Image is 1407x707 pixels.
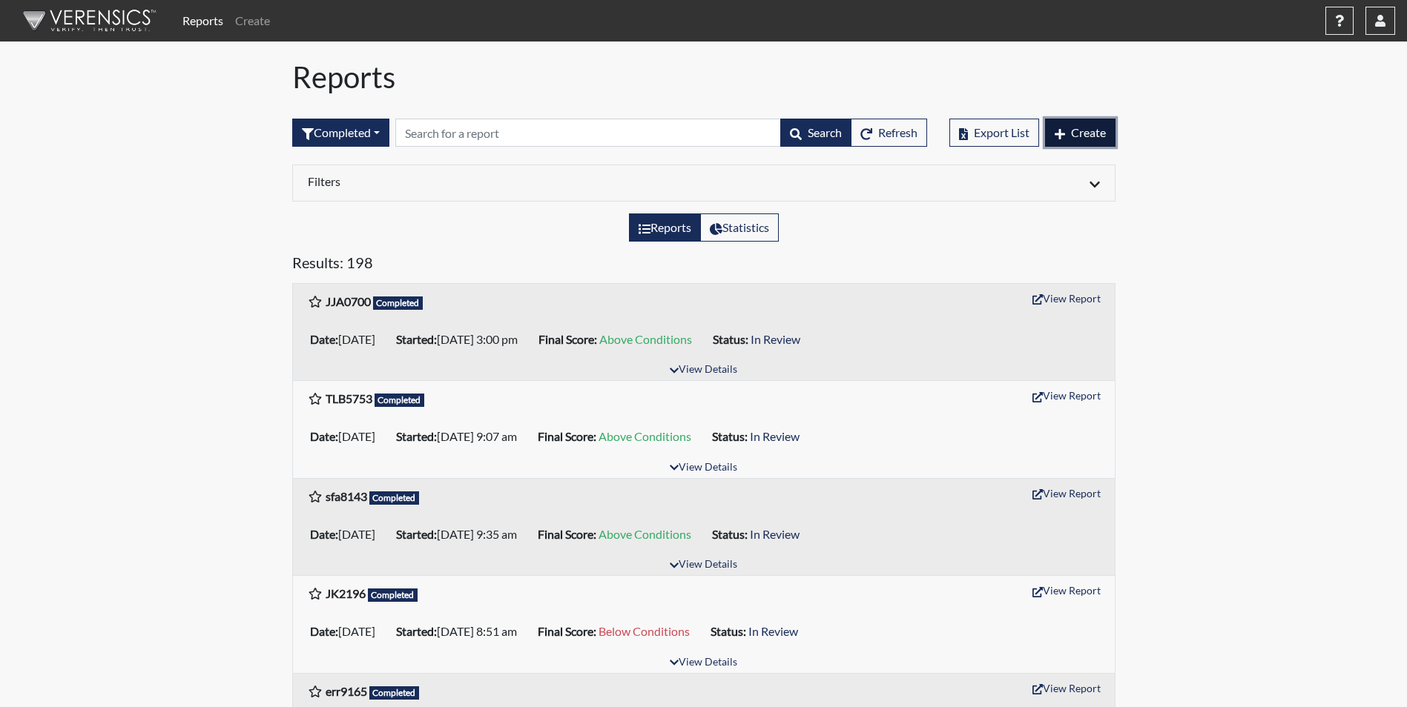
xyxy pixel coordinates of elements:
[310,332,338,346] b: Date:
[878,125,917,139] span: Refresh
[396,332,437,346] b: Started:
[308,174,693,188] h6: Filters
[750,527,800,541] span: In Review
[292,119,389,147] button: Completed
[390,328,533,351] li: [DATE] 3:00 pm
[297,174,1111,192] div: Click to expand/collapse filters
[326,489,367,503] b: sfa8143
[396,527,437,541] b: Started:
[326,391,372,405] b: TLB5753
[663,653,744,673] button: View Details
[1026,287,1107,310] button: View Report
[390,522,532,546] li: [DATE] 9:35 am
[369,686,420,700] span: Completed
[396,624,437,638] b: Started:
[1026,482,1107,505] button: View Report
[292,119,389,147] div: Filter by interview status
[304,522,390,546] li: [DATE]
[748,624,798,638] span: In Review
[663,458,744,478] button: View Details
[1045,119,1116,147] button: Create
[369,491,420,505] span: Completed
[599,429,691,443] span: Above Conditions
[373,296,424,310] span: Completed
[395,119,781,147] input: Search by Registration ID, Interview Number, or Investigation Name.
[663,360,744,380] button: View Details
[1026,579,1107,602] button: View Report
[538,332,597,346] b: Final Score:
[310,429,338,443] b: Date:
[711,624,746,638] b: Status:
[326,684,367,698] b: err9165
[396,429,437,443] b: Started:
[700,213,779,242] label: View statistics about completed interviews
[390,620,532,643] li: [DATE] 8:51 am
[310,527,338,541] b: Date:
[326,294,371,308] b: JJA0700
[599,624,690,638] span: Below Conditions
[326,586,366,600] b: JK2196
[375,394,425,407] span: Completed
[304,328,390,351] li: [DATE]
[1026,677,1107,700] button: View Report
[177,6,229,36] a: Reports
[229,6,276,36] a: Create
[368,588,418,602] span: Completed
[292,253,1116,277] h5: Results: 198
[304,620,390,643] li: [DATE]
[538,624,596,638] b: Final Score:
[712,429,748,443] b: Status:
[713,332,748,346] b: Status:
[1026,384,1107,407] button: View Report
[974,125,1029,139] span: Export List
[1071,125,1106,139] span: Create
[808,125,842,139] span: Search
[292,59,1116,95] h1: Reports
[538,527,596,541] b: Final Score:
[750,429,800,443] span: In Review
[310,624,338,638] b: Date:
[629,213,701,242] label: View the list of reports
[390,425,532,448] li: [DATE] 9:07 am
[949,119,1039,147] button: Export List
[304,425,390,448] li: [DATE]
[851,119,927,147] button: Refresh
[599,332,692,346] span: Above Conditions
[599,527,691,541] span: Above Conditions
[663,555,744,575] button: View Details
[780,119,851,147] button: Search
[712,527,748,541] b: Status:
[751,332,800,346] span: In Review
[538,429,596,443] b: Final Score:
